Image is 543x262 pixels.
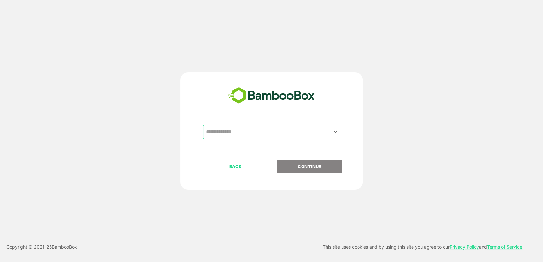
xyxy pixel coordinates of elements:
[203,160,268,173] button: BACK
[277,160,342,173] button: CONTINUE
[487,244,522,250] a: Terms of Service
[224,85,318,106] img: bamboobox
[6,243,77,251] p: Copyright © 2021- 25 BambooBox
[278,163,342,170] p: CONTINUE
[450,244,479,250] a: Privacy Policy
[204,163,268,170] p: BACK
[331,127,340,136] button: Open
[323,243,522,251] p: This site uses cookies and by using this site you agree to our and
